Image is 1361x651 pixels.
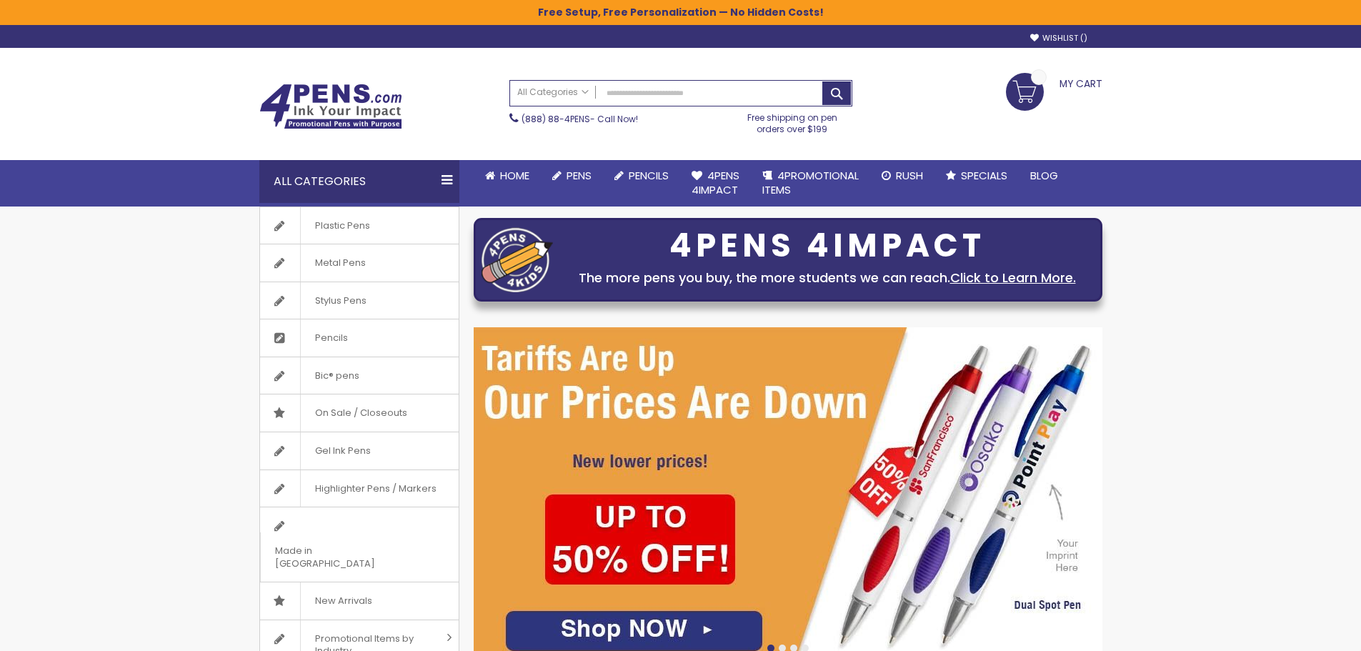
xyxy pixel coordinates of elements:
span: New Arrivals [300,582,387,620]
a: Highlighter Pens / Markers [260,470,459,507]
a: Plastic Pens [260,207,459,244]
a: (888) 88-4PENS [522,113,590,125]
span: Made in [GEOGRAPHIC_DATA] [260,532,423,582]
div: Free shipping on pen orders over $199 [732,106,852,135]
a: All Categories [510,81,596,104]
span: Metal Pens [300,244,380,282]
span: Rush [896,168,923,183]
a: Specials [934,160,1019,192]
a: Pencils [603,160,680,192]
span: - Call Now! [522,113,638,125]
span: 4PROMOTIONAL ITEMS [762,168,859,197]
span: Pencils [300,319,362,357]
img: 4Pens Custom Pens and Promotional Products [259,84,402,129]
a: Stylus Pens [260,282,459,319]
a: Rush [870,160,934,192]
a: Home [474,160,541,192]
span: Home [500,168,529,183]
a: 4PROMOTIONALITEMS [751,160,870,207]
img: four_pen_logo.png [482,227,553,292]
span: Pencils [629,168,669,183]
span: Pens [567,168,592,183]
span: Highlighter Pens / Markers [300,470,451,507]
div: 4PENS 4IMPACT [560,231,1095,261]
div: All Categories [259,160,459,203]
span: Blog [1030,168,1058,183]
span: Bic® pens [300,357,374,394]
a: Wishlist [1030,33,1087,44]
a: Bic® pens [260,357,459,394]
a: 4Pens4impact [680,160,751,207]
span: Plastic Pens [300,207,384,244]
a: On Sale / Closeouts [260,394,459,432]
span: All Categories [517,86,589,98]
a: Pens [541,160,603,192]
span: Gel Ink Pens [300,432,385,469]
div: The more pens you buy, the more students we can reach. [560,268,1095,288]
a: Click to Learn More. [950,269,1076,287]
a: Blog [1019,160,1070,192]
a: Metal Pens [260,244,459,282]
span: On Sale / Closeouts [300,394,422,432]
a: Made in [GEOGRAPHIC_DATA] [260,507,459,582]
a: New Arrivals [260,582,459,620]
span: 4Pens 4impact [692,168,739,197]
span: Stylus Pens [300,282,381,319]
a: Gel Ink Pens [260,432,459,469]
a: Pencils [260,319,459,357]
span: Specials [961,168,1007,183]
